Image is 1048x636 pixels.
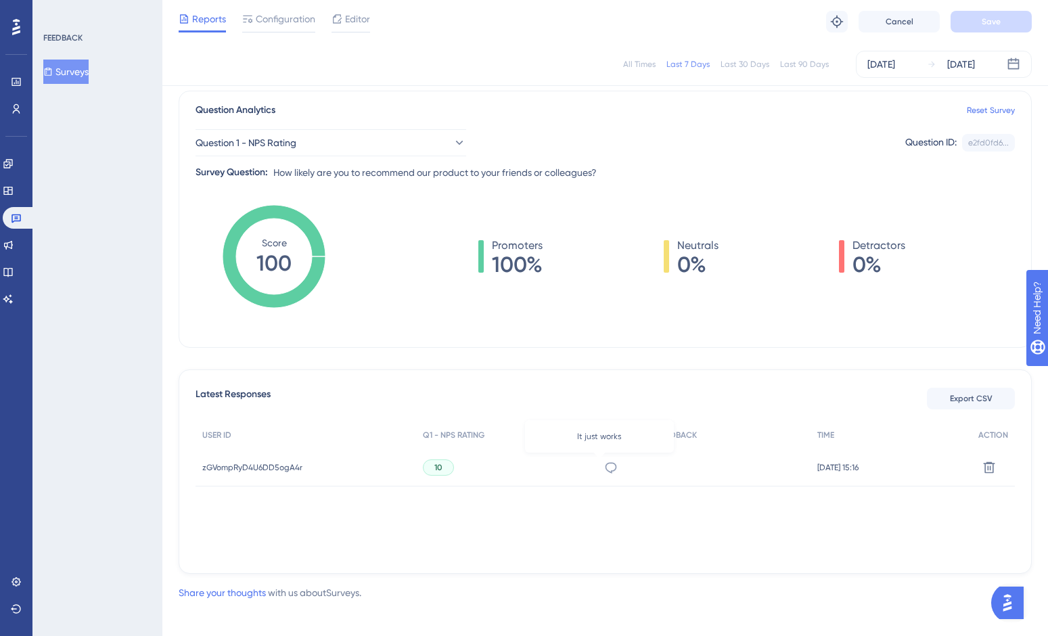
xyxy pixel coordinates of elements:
span: 0% [852,254,905,275]
span: zGVompRyD4U6DD5ogA4r [202,462,302,473]
span: Save [982,16,1001,27]
button: Question 1 - NPS Rating [196,129,466,156]
tspan: 100 [256,250,292,276]
span: 10 [434,462,442,473]
button: Cancel [859,11,940,32]
span: How likely are you to recommend our product to your friends or colleagues? [273,164,597,181]
span: It just works [577,431,621,442]
span: Latest Responses [196,386,271,411]
span: Neutrals [677,237,719,254]
button: Export CSV [927,388,1015,409]
span: Q1 - NPS RATING [423,430,484,440]
div: Last 30 Days [721,59,769,70]
span: Export CSV [950,393,993,404]
span: Need Help? [32,3,85,20]
div: FEEDBACK [43,32,83,43]
div: [DATE] [867,56,895,72]
a: Share your thoughts [179,587,266,598]
span: Detractors [852,237,905,254]
div: [DATE] [947,56,975,72]
div: Last 7 Days [666,59,710,70]
button: Surveys [43,60,89,84]
span: ACTION [978,430,1008,440]
span: 100% [492,254,543,275]
span: Question 1 - NPS Rating [196,135,296,151]
iframe: UserGuiding AI Assistant Launcher [991,583,1032,623]
div: All Times [623,59,656,70]
div: with us about Surveys . [179,585,361,601]
span: Cancel [886,16,913,27]
a: Reset Survey [967,105,1015,116]
span: [DATE] 15:16 [817,462,859,473]
span: Editor [345,11,370,27]
div: Question ID: [905,134,957,152]
span: USER ID [202,430,231,440]
span: Question Analytics [196,102,275,118]
div: Last 90 Days [780,59,829,70]
span: Reports [192,11,226,27]
div: Survey Question: [196,164,268,181]
button: Save [951,11,1032,32]
span: 0% [677,254,719,275]
span: TIME [817,430,834,440]
span: Promoters [492,237,543,254]
tspan: Score [262,237,287,248]
div: e2fd0fd6... [968,137,1009,148]
span: Configuration [256,11,315,27]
